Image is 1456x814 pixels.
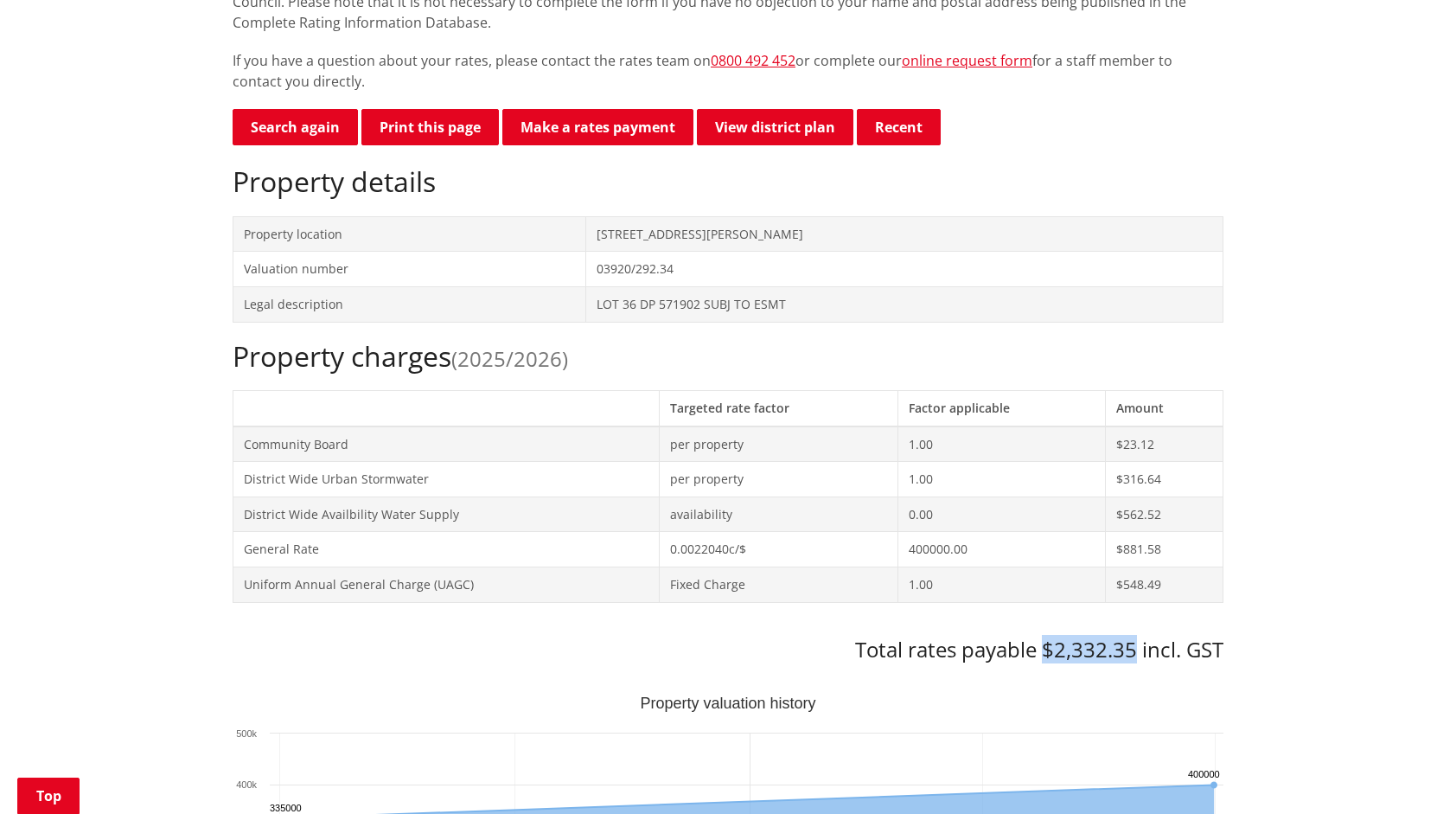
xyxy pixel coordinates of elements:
[659,390,897,426] th: Targeted rate factor
[659,426,897,462] td: per property
[1210,782,1217,789] path: Sunday, Jun 30, 12:00, 400,000. Capital Value.
[659,567,897,602] td: Fixed Charge
[233,216,586,252] td: Property location
[1106,497,1223,532] td: $562.52
[451,344,568,373] span: (2025/2026)
[902,51,1032,70] a: online request form
[233,567,660,602] td: Uniform Annual General Charge (UAGC)
[1106,567,1223,602] td: $548.49
[640,695,815,712] text: Property valuation history
[233,165,1223,198] h2: Property details
[1376,741,1439,804] iframe: Messenger Launcher
[897,497,1106,532] td: 0.00
[233,426,660,462] td: Community Board
[897,462,1106,497] td: 1.00
[233,109,358,145] a: Search again
[233,497,660,532] td: District Wide Availbility Water Supply
[236,728,257,739] text: 500k
[502,109,693,145] a: Make a rates payment
[233,340,1223,373] h2: Property charges
[711,51,795,70] a: 0800 492 452
[1106,462,1223,497] td: $316.64
[1106,390,1223,426] th: Amount
[585,252,1223,287] td: 03920/292.34
[897,532,1106,567] td: 400000.00
[233,252,586,287] td: Valuation number
[585,286,1223,322] td: LOT 36 DP 571902 SUBJ TO ESMT
[697,109,853,145] a: View district plan
[659,497,897,532] td: availability
[857,109,941,145] button: Recent
[897,426,1106,462] td: 1.00
[233,286,586,322] td: Legal description
[897,567,1106,602] td: 1.00
[236,779,257,790] text: 400k
[233,638,1223,663] h3: Total rates payable $2,332.35 incl. GST
[585,216,1223,252] td: [STREET_ADDRESS][PERSON_NAME]
[361,109,499,145] button: Print this page
[659,532,897,567] td: 0.0022040c/$
[659,462,897,497] td: per property
[17,778,80,814] a: Top
[233,532,660,567] td: General Rate
[897,390,1106,426] th: Factor applicable
[1188,769,1220,779] text: 400000
[233,50,1223,92] p: If you have a question about your rates, please contact the rates team on or complete our for a s...
[1106,426,1223,462] td: $23.12
[270,803,302,813] text: 335000
[1106,532,1223,567] td: $881.58
[233,462,660,497] td: District Wide Urban Stormwater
